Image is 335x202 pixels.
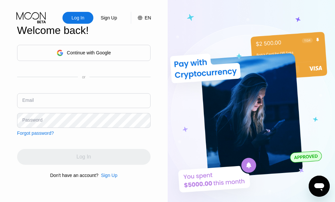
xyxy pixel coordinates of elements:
[17,130,54,136] div: Forgot password?
[101,173,117,178] div: Sign Up
[67,50,111,55] div: Continue with Google
[145,15,151,20] div: EN
[131,12,151,24] div: EN
[22,98,34,103] div: Email
[50,173,99,178] div: Don't have an account?
[100,14,118,21] div: Sign Up
[62,12,93,24] div: Log In
[309,176,330,197] iframe: Mesajlaşma penceresini başlatma düğmesi
[22,117,42,123] div: Password
[71,14,85,21] div: Log In
[17,24,151,37] div: Welcome back!
[93,12,124,24] div: Sign Up
[98,173,117,178] div: Sign Up
[82,75,85,79] div: or
[17,45,151,61] div: Continue with Google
